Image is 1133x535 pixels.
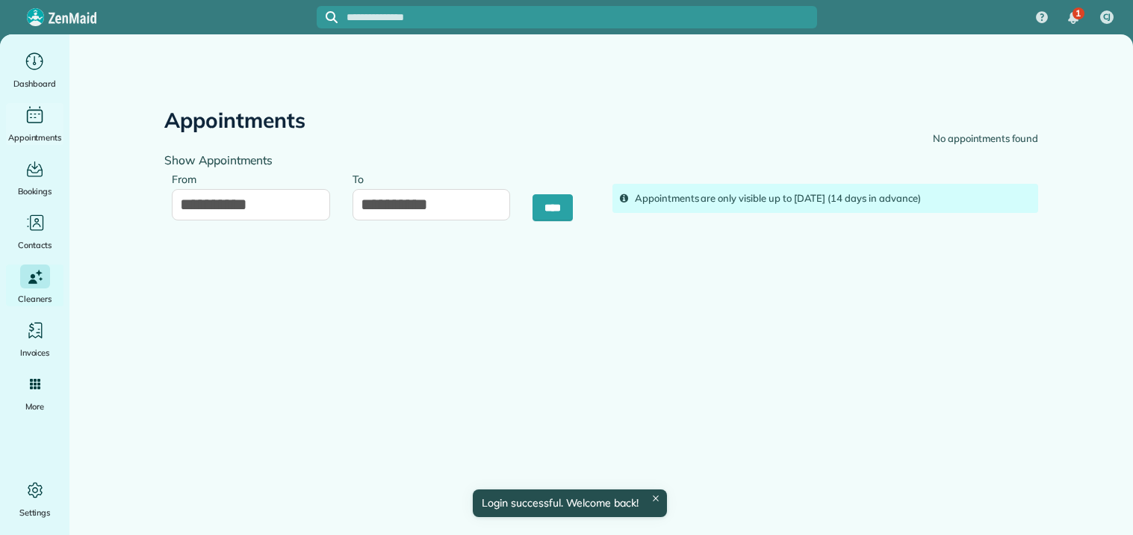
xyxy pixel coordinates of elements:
[1103,11,1111,23] span: CJ
[6,49,63,91] a: Dashboard
[20,345,50,360] span: Invoices
[1075,7,1081,19] span: 1
[326,11,338,23] svg: Focus search
[18,291,52,306] span: Cleaners
[18,238,52,253] span: Contacts
[6,478,63,520] a: Settings
[164,109,305,132] h2: Appointments
[8,130,62,145] span: Appointments
[473,489,667,517] div: Login successful. Welcome back!
[25,399,44,414] span: More
[6,265,63,306] a: Cleaners
[6,103,63,145] a: Appointments
[13,76,56,91] span: Dashboard
[172,164,204,192] label: From
[635,191,1031,206] div: Appointments are only visible up to [DATE] (14 days in advance)
[6,211,63,253] a: Contacts
[317,11,338,23] button: Focus search
[6,318,63,360] a: Invoices
[19,505,51,520] span: Settings
[164,154,590,167] h4: Show Appointments
[353,164,371,192] label: To
[933,132,1038,146] div: No appointments found
[18,184,52,199] span: Bookings
[6,157,63,199] a: Bookings
[1058,1,1089,34] div: 1 unread notifications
